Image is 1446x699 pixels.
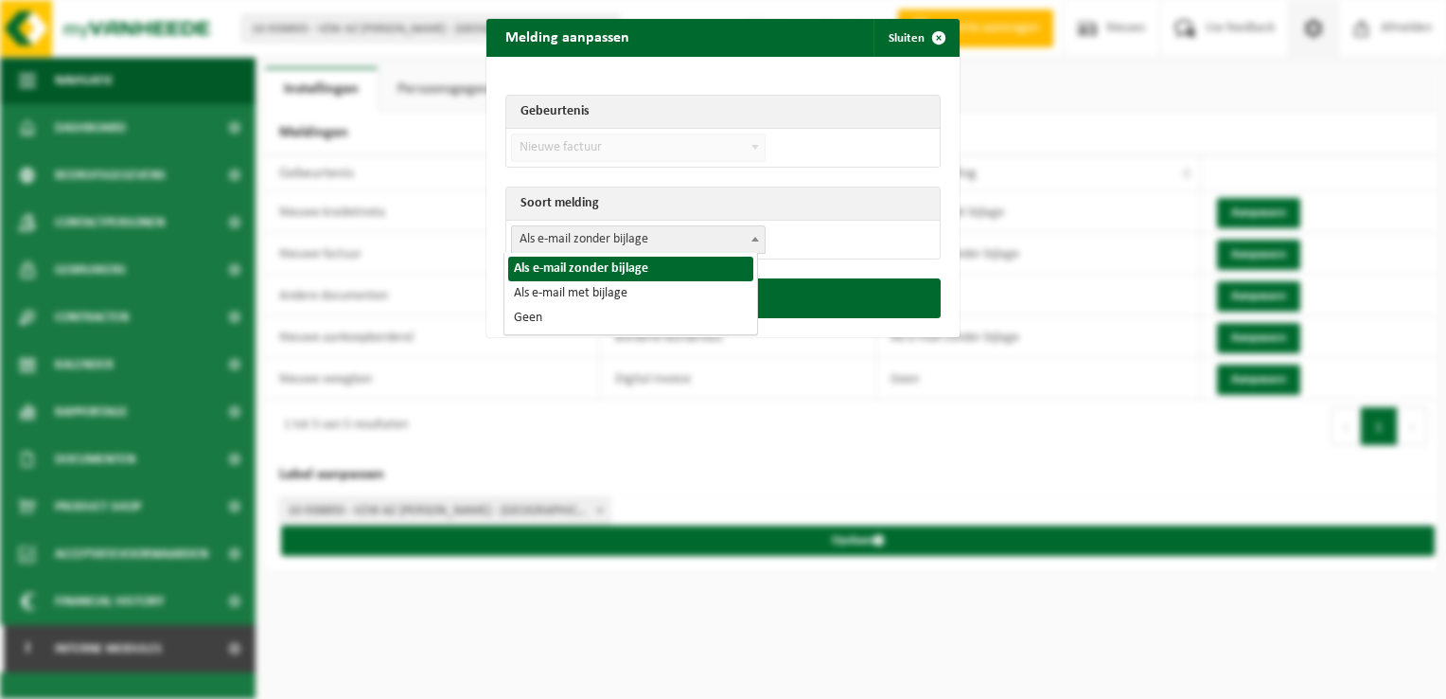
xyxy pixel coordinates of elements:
span: Nieuwe factuur [511,134,766,162]
li: Geen [508,306,753,331]
span: Als e-mail zonder bijlage [512,226,765,253]
th: Soort melding [506,188,940,221]
h2: Melding aanpassen [486,19,648,55]
button: Sluiten [873,19,958,57]
span: Nieuwe factuur [512,134,765,161]
span: Als e-mail zonder bijlage [511,225,766,254]
li: Als e-mail met bijlage [508,281,753,306]
th: Gebeurtenis [506,96,940,129]
li: Als e-mail zonder bijlage [508,257,753,281]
